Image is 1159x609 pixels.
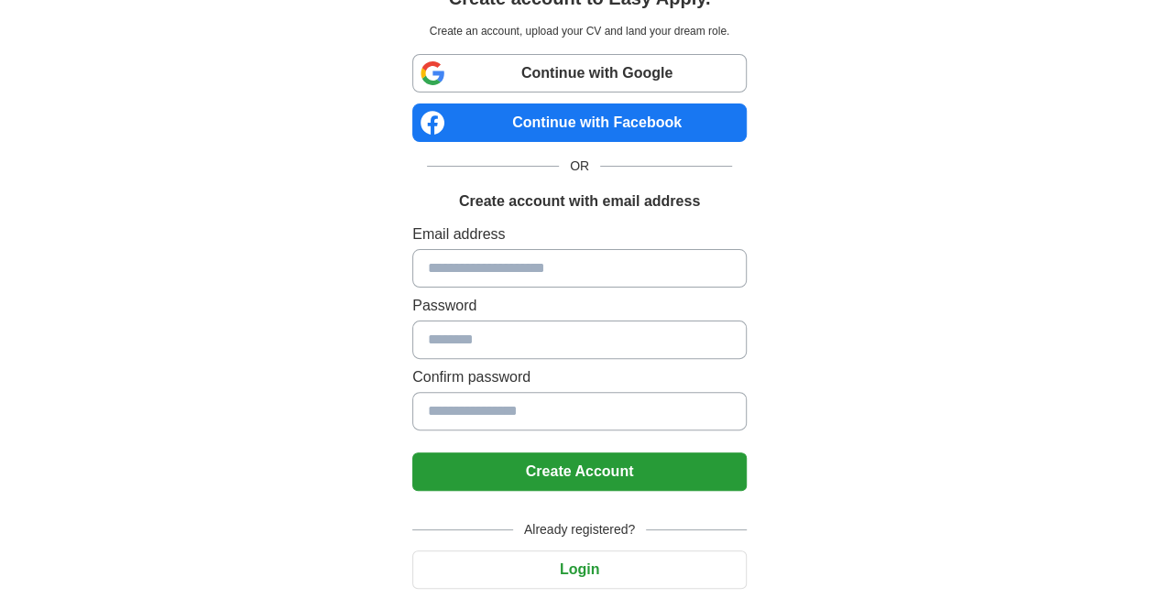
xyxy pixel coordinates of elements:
[416,23,743,39] p: Create an account, upload your CV and land your dream role.
[412,550,747,589] button: Login
[412,295,747,317] label: Password
[412,54,747,92] a: Continue with Google
[559,157,600,176] span: OR
[412,452,747,491] button: Create Account
[412,103,747,142] a: Continue with Facebook
[513,520,646,539] span: Already registered?
[412,561,747,577] a: Login
[412,366,747,388] label: Confirm password
[459,190,700,212] h1: Create account with email address
[412,223,747,245] label: Email address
